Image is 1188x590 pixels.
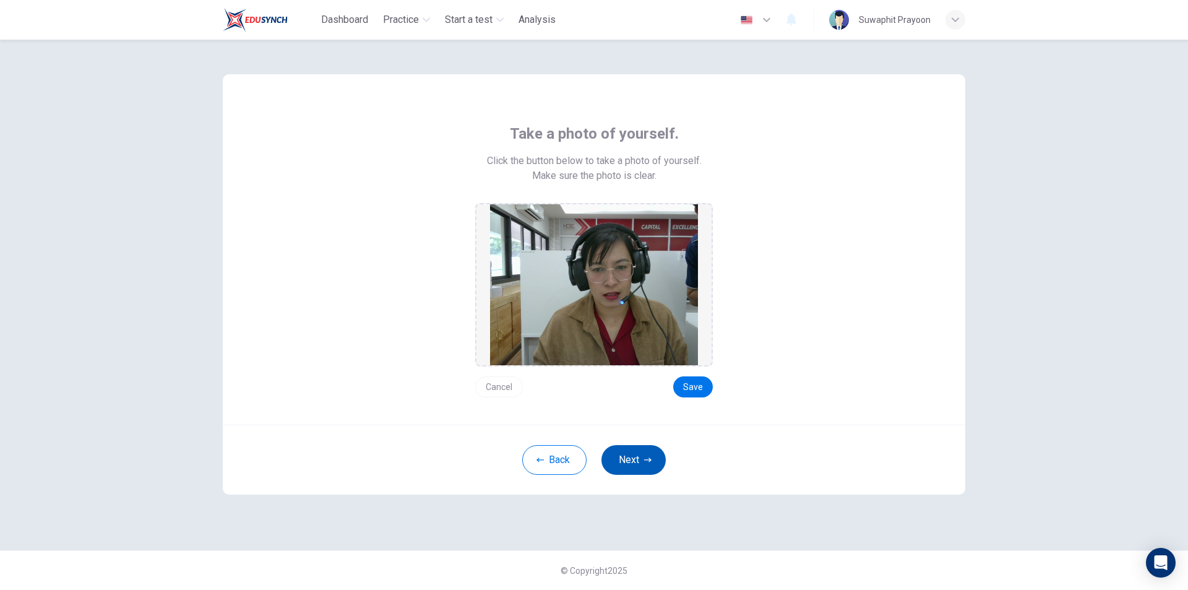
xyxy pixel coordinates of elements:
[673,376,713,397] button: Save
[859,12,931,27] div: Suwaphit Prayoon
[378,9,435,31] button: Practice
[316,9,373,31] button: Dashboard
[440,9,509,31] button: Start a test
[223,7,316,32] a: Train Test logo
[829,10,849,30] img: Profile picture
[445,12,493,27] span: Start a test
[321,12,368,27] span: Dashboard
[519,12,556,27] span: Analysis
[522,445,587,475] button: Back
[223,7,288,32] img: Train Test logo
[487,154,702,168] span: Click the button below to take a photo of yourself.
[383,12,419,27] span: Practice
[532,168,656,183] span: Make sure the photo is clear.
[739,15,754,25] img: en
[601,445,666,475] button: Next
[490,204,698,365] img: preview screemshot
[510,124,679,144] span: Take a photo of yourself.
[1146,548,1176,578] div: Open Intercom Messenger
[561,566,627,576] span: © Copyright 2025
[475,376,523,397] button: Cancel
[514,9,561,31] button: Analysis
